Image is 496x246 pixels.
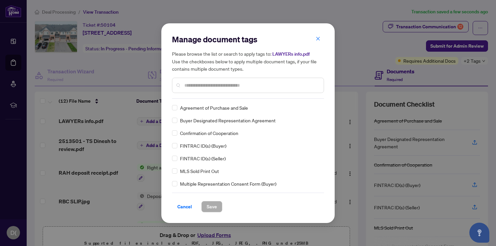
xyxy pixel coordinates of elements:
[272,51,310,57] span: LAWYERs info.pdf
[469,223,489,243] button: Open asap
[172,50,324,72] h5: Please browse the list or search to apply tags to: Use the checkboxes below to apply multiple doc...
[180,180,276,187] span: Multiple Representation Consent Form (Buyer)
[201,201,222,212] button: Save
[316,36,320,41] span: close
[180,117,276,124] span: Buyer Designated Representation Agreement
[177,201,192,212] span: Cancel
[180,142,226,149] span: FINTRAC ID(s) (Buyer)
[172,34,324,45] h2: Manage document tags
[180,129,238,137] span: Confirmation of Cooperation
[172,201,197,212] button: Cancel
[180,167,219,175] span: MLS Sold Print Out
[180,155,226,162] span: FINTRAC ID(s) (Seller)
[180,104,248,111] span: Agreement of Purchase and Sale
